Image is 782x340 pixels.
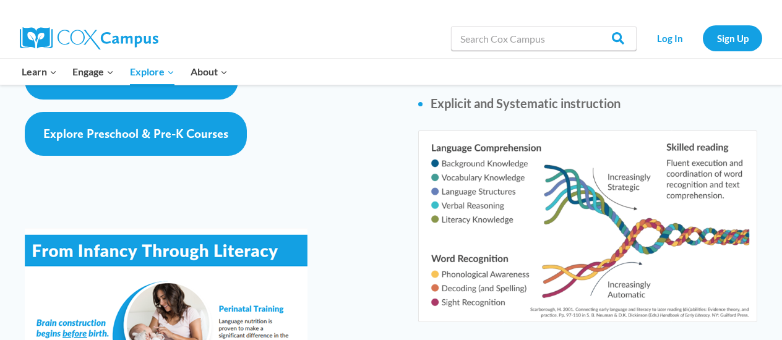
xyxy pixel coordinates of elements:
[122,59,183,85] button: Child menu of Explore
[431,96,621,111] strong: Explicit and Systematic instruction
[451,26,637,51] input: Search Cox Campus
[703,25,762,51] a: Sign Up
[643,25,762,51] nav: Secondary Navigation
[65,59,122,85] button: Child menu of Engage
[43,126,228,141] span: Explore Preschool & Pre-K Courses
[20,27,158,49] img: Cox Campus
[643,25,697,51] a: Log In
[14,59,235,85] nav: Primary Navigation
[25,112,247,156] a: Explore Preschool & Pre-K Courses
[14,59,65,85] button: Child menu of Learn
[418,130,757,323] img: Diagram of Scarborough's Rope
[183,59,236,85] button: Child menu of About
